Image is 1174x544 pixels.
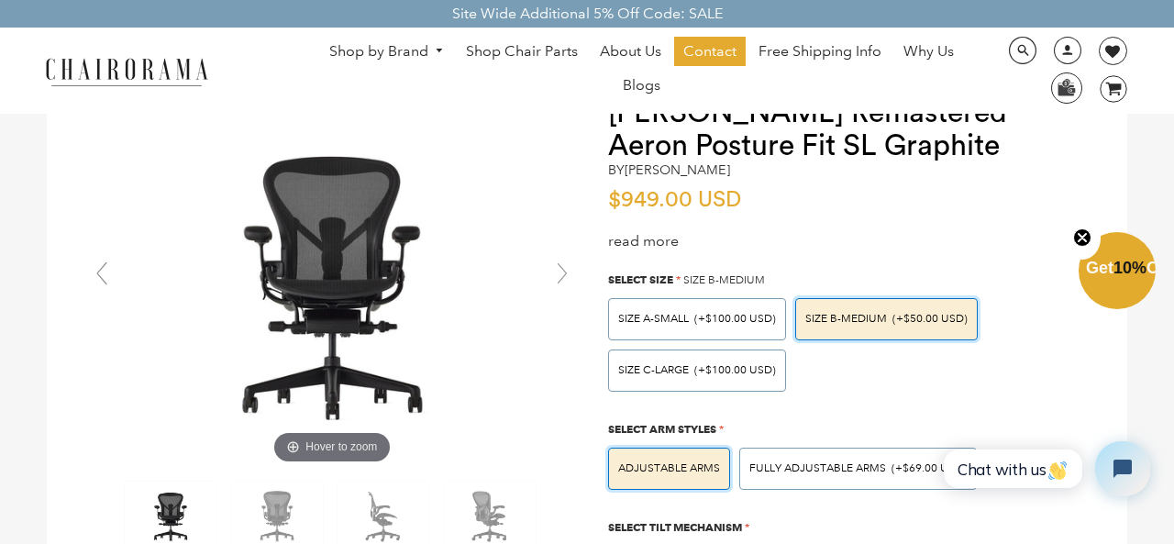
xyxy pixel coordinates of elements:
span: SIZE B-MEDIUM [683,273,765,287]
a: Contact [674,37,746,66]
span: (+$50.00 USD) [892,314,968,325]
img: WhatsApp_Image_2024-07-12_at_16.23.01.webp [1052,73,1080,101]
span: About Us [600,42,661,61]
span: SIZE B-MEDIUM [805,312,887,326]
h1: [PERSON_NAME] Remastered Aeron Posture Fit SL Graphite [608,96,1091,162]
span: Free Shipping Info [759,42,881,61]
a: [PERSON_NAME] [625,161,730,178]
span: $949.00 USD [608,189,741,211]
a: Blogs [614,71,670,100]
iframe: Tidio Chat [924,426,1166,512]
nav: DesktopNavigation [296,37,986,105]
a: Herman Miller Remastered Aeron Posture Fit SL Graphite - chairoramaHover to zoom [83,272,580,290]
span: Blogs [623,76,660,95]
div: Get10%OffClose teaser [1079,234,1156,311]
span: 10% [1113,259,1146,277]
img: Herman Miller Remastered Aeron Posture Fit SL Graphite - chairorama [83,96,580,469]
span: Contact [683,42,737,61]
span: SIZE A-SMALL [618,312,689,326]
span: Select Tilt Mechanism [608,520,742,534]
span: Why Us [903,42,954,61]
a: Shop Chair Parts [457,37,587,66]
span: Adjustable Arms [618,461,720,475]
a: Shop by Brand [320,38,454,66]
span: Select Size [608,272,673,286]
span: (+$100.00 USD) [694,314,776,325]
img: chairorama [35,55,218,87]
span: Get Off [1086,259,1170,277]
h2: by [608,162,730,178]
a: Why Us [894,37,963,66]
a: About Us [591,37,670,66]
button: Close teaser [1064,217,1101,260]
a: Free Shipping Info [749,37,891,66]
a: read more [608,232,679,250]
span: (+$69.00 USD) [892,463,967,474]
span: (+$100.00 USD) [694,365,776,376]
span: SIZE C-LARGE [618,363,689,377]
span: Fully Adjustable Arms [749,461,886,475]
span: Shop Chair Parts [466,42,578,61]
span: Select Arm Styles [608,422,716,436]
